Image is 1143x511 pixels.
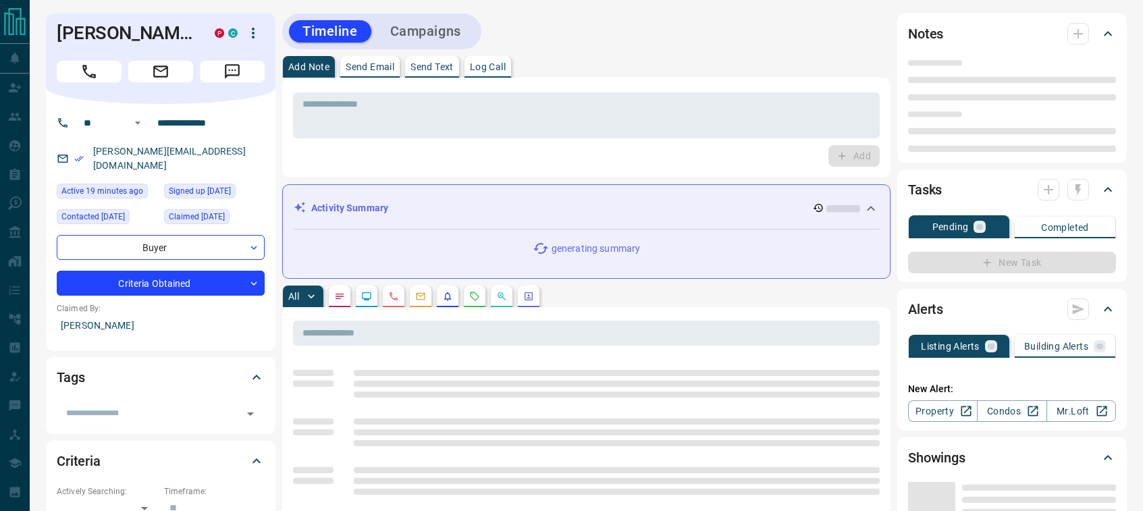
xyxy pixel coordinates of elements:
h2: Criteria [57,450,101,472]
p: Send Email [346,62,394,72]
p: Add Note [288,62,329,72]
div: condos.ca [228,28,238,38]
div: Criteria Obtained [57,271,265,296]
a: Property [908,400,978,422]
div: Mon Jan 11 2021 [164,184,265,203]
p: New Alert: [908,382,1116,396]
div: property.ca [215,28,224,38]
div: Tags [57,361,265,394]
svg: Listing Alerts [442,291,453,302]
button: Campaigns [377,20,475,43]
span: Claimed [DATE] [169,210,225,223]
p: All [288,292,299,301]
p: generating summary [552,242,640,256]
h2: Tags [57,367,84,388]
span: Email [128,61,193,82]
p: Log Call [470,62,506,72]
h2: Tasks [908,179,942,200]
p: Pending [932,222,969,232]
a: [PERSON_NAME][EMAIL_ADDRESS][DOMAIN_NAME] [93,146,246,171]
div: Activity Summary [294,196,879,221]
h1: [PERSON_NAME] [57,22,194,44]
div: Tasks [908,173,1116,206]
a: Mr.Loft [1046,400,1116,422]
button: Timeline [289,20,371,43]
div: Mon Jan 11 2021 [164,209,265,228]
button: Open [241,404,260,423]
svg: Requests [469,291,480,302]
h2: Notes [908,23,943,45]
span: Contacted [DATE] [61,210,125,223]
p: Completed [1041,223,1089,232]
p: Listing Alerts [921,342,980,351]
span: Message [200,61,265,82]
div: Criteria [57,445,265,477]
span: Active 19 minutes ago [61,184,143,198]
div: Showings [908,441,1116,474]
p: [PERSON_NAME] [57,315,265,337]
span: Signed up [DATE] [169,184,231,198]
svg: Opportunities [496,291,507,302]
a: Condos [977,400,1046,422]
p: Actively Searching: [57,485,157,497]
p: Send Text [410,62,454,72]
button: Open [130,115,146,131]
div: Alerts [908,293,1116,325]
svg: Emails [415,291,426,302]
div: Buyer [57,235,265,260]
div: Wed Aug 20 2025 [57,209,157,228]
p: Claimed By: [57,302,265,315]
svg: Calls [388,291,399,302]
svg: Agent Actions [523,291,534,302]
div: Notes [908,18,1116,50]
svg: Email Verified [74,154,84,163]
h2: Showings [908,447,965,468]
svg: Notes [334,291,345,302]
span: Call [57,61,122,82]
p: Activity Summary [311,201,388,215]
p: Building Alerts [1024,342,1088,351]
p: Timeframe: [164,485,265,497]
svg: Lead Browsing Activity [361,291,372,302]
div: Mon Sep 15 2025 [57,184,157,203]
h2: Alerts [908,298,943,320]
